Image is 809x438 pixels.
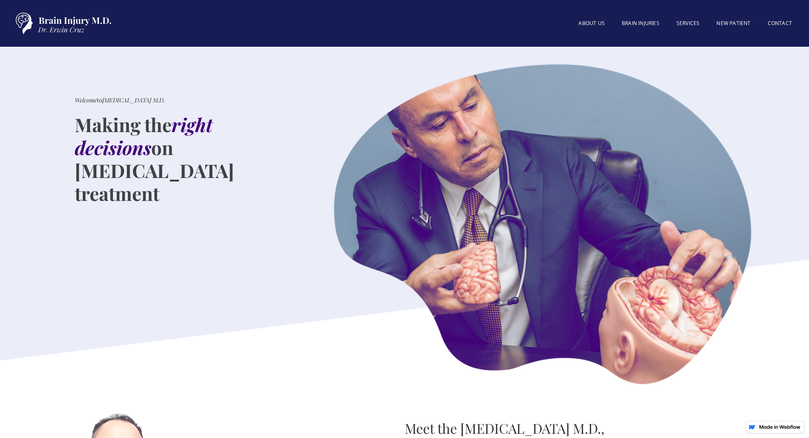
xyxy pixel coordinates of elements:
a: Contact [759,15,801,32]
div: to [75,96,165,105]
em: [MEDICAL_DATA] M.D. [102,96,165,104]
a: home [8,8,115,38]
a: About US [570,15,613,32]
a: BRAIN INJURIES [613,15,668,32]
img: Made in Webflow [759,425,801,429]
h1: Making the on [MEDICAL_DATA] treatment [75,113,300,205]
em: right decisions [75,112,213,160]
a: SERVICES [668,15,708,32]
a: New patient [708,15,759,32]
em: Welcome [75,96,97,104]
